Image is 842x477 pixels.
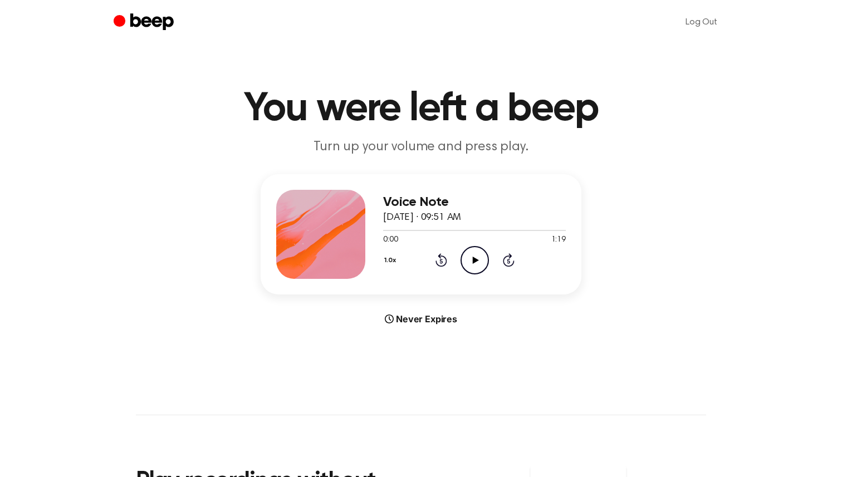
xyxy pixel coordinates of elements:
button: 1.0x [383,251,400,270]
span: 0:00 [383,234,398,246]
a: Beep [114,12,177,33]
span: 1:19 [551,234,566,246]
h1: You were left a beep [136,89,706,129]
span: [DATE] · 09:51 AM [383,213,461,223]
h3: Voice Note [383,195,566,210]
a: Log Out [674,9,728,36]
div: Never Expires [261,312,581,326]
p: Turn up your volume and press play. [207,138,635,156]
